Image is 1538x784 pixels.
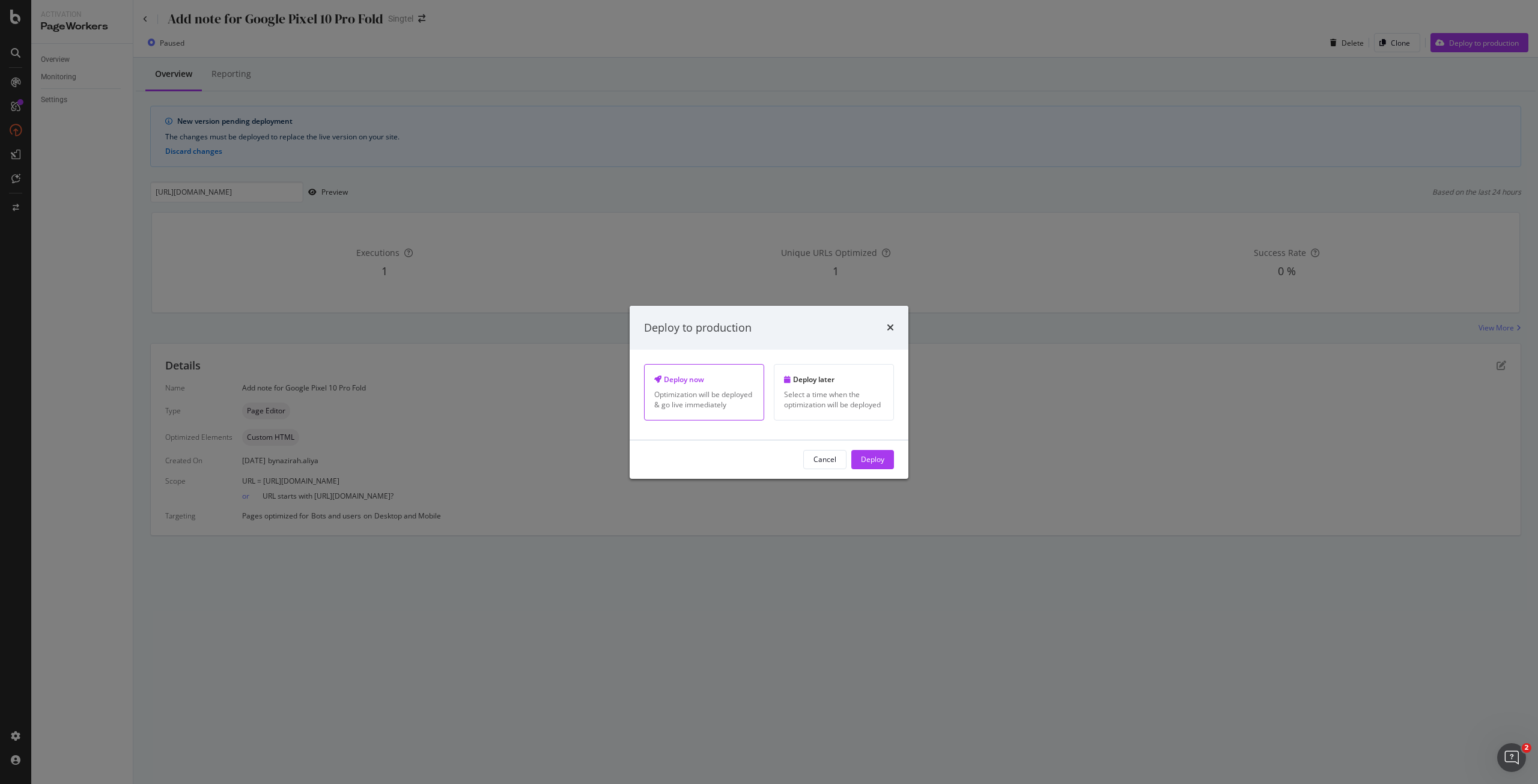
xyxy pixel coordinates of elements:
[803,450,847,469] button: Cancel
[654,374,754,384] div: Deploy now
[654,389,754,410] div: Optimization will be deployed & go live immediately
[887,320,894,335] div: times
[813,454,836,464] div: Cancel
[630,305,908,478] div: modal
[861,454,884,464] div: Deploy
[784,374,884,384] div: Deploy later
[1497,743,1526,772] iframe: Intercom live chat
[784,389,884,410] div: Select a time when the optimization will be deployed
[851,450,894,469] button: Deploy
[644,320,752,335] div: Deploy to production
[1522,743,1531,753] span: 2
